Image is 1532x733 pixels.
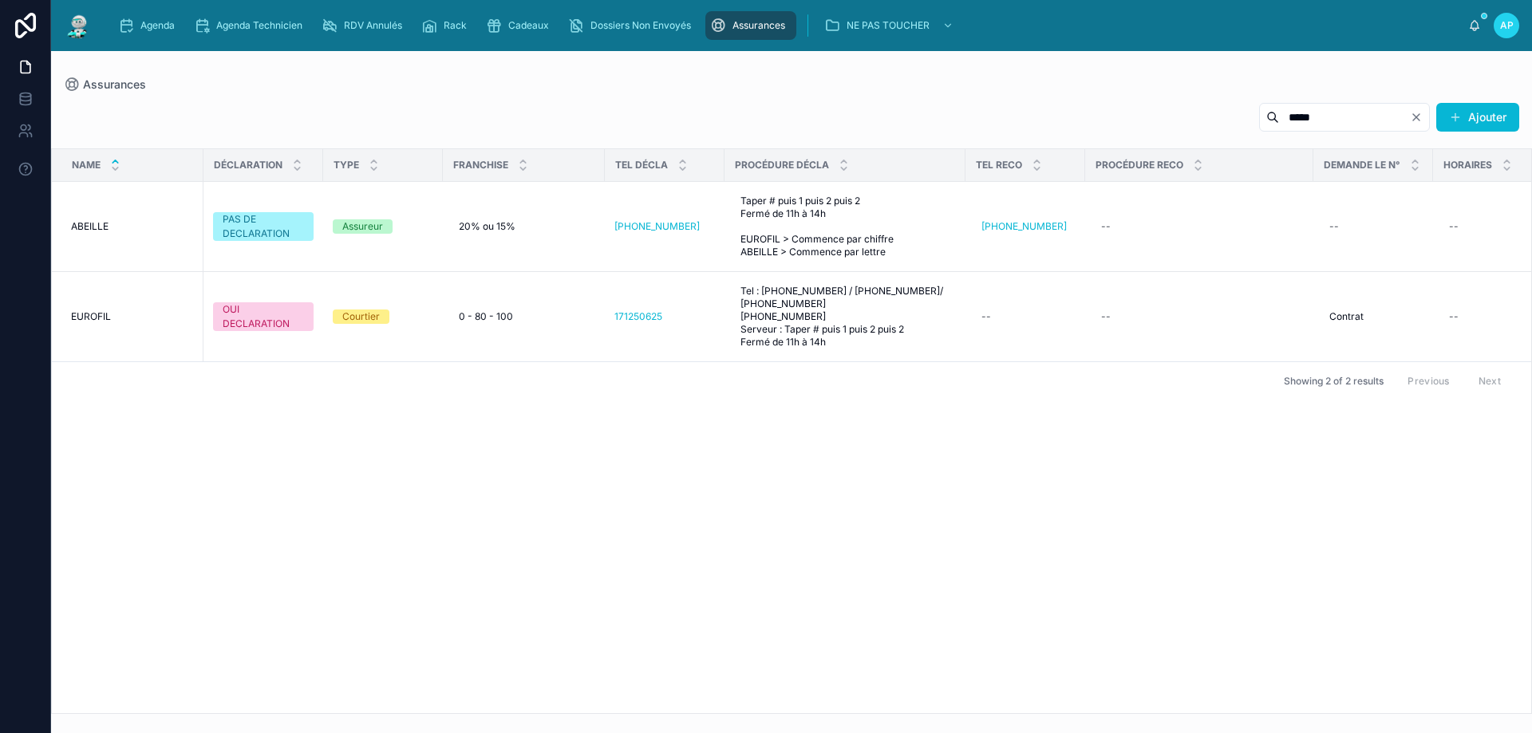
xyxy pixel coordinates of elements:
[819,11,961,40] a: NE PAS TOUCHER
[734,278,956,355] a: Tel : [PHONE_NUMBER] / [PHONE_NUMBER]/ [PHONE_NUMBER] [PHONE_NUMBER] Serveur : Taper # puis 1 pui...
[344,19,402,32] span: RDV Annulés
[614,220,715,233] a: [PHONE_NUMBER]
[333,309,433,324] a: Courtier
[71,310,111,323] span: EUROFIL
[453,159,508,171] span: FRANCHISE
[1500,19,1514,32] span: AP
[614,310,715,323] a: 171250625
[216,19,302,32] span: Agenda Technicien
[981,220,1067,233] a: [PHONE_NUMBER]
[1095,304,1304,329] a: --
[223,302,304,331] div: OUI DECLARATION
[705,11,796,40] a: Assurances
[334,159,359,171] span: TYPE
[732,19,785,32] span: Assurances
[614,310,662,323] a: 171250625
[1410,111,1429,124] button: Clear
[459,310,513,323] span: 0 - 80 - 100
[740,285,950,349] span: Tel : [PHONE_NUMBER] / [PHONE_NUMBER]/ [PHONE_NUMBER] [PHONE_NUMBER] Serveur : Taper # puis 1 pui...
[72,159,101,171] span: Name
[64,77,146,93] a: Assurances
[213,302,314,331] a: OUI DECLARATION
[981,310,991,323] div: --
[71,220,194,233] a: ABEILLE
[590,19,691,32] span: Dossiers Non Envoyés
[213,212,314,241] a: PAS DE DECLARATION
[342,309,380,324] div: Courtier
[1284,375,1384,388] span: Showing 2 of 2 results
[1329,310,1364,323] span: Contrat
[563,11,702,40] a: Dossiers Non Envoyés
[1443,159,1492,171] span: Horaires
[1329,220,1339,233] div: --
[1095,214,1304,239] a: --
[740,195,950,258] span: Taper # puis 1 puis 2 puis 2 Fermé de 11h à 14h EUROFIL > Commence par chiffre ABEILLE > Commence...
[976,159,1022,171] span: TEL RECO
[1449,220,1459,233] div: --
[64,13,93,38] img: App logo
[452,304,595,329] a: 0 - 80 - 100
[1101,220,1111,233] div: --
[452,214,595,239] a: 20% ou 15%
[615,159,668,171] span: TEL DÉCLA
[481,11,560,40] a: Cadeaux
[1101,310,1111,323] div: --
[847,19,930,32] span: NE PAS TOUCHER
[975,214,1076,239] a: [PHONE_NUMBER]
[735,159,829,171] span: PROCÉDURE DÉCLA
[614,220,700,233] a: [PHONE_NUMBER]
[508,19,549,32] span: Cadeaux
[223,212,304,241] div: PAS DE DECLARATION
[1096,159,1183,171] span: PROCÉDURE RECO
[1324,159,1400,171] span: Demande le n°
[342,219,383,234] div: Assureur
[975,304,1076,329] a: --
[1323,304,1423,329] a: Contrat
[71,310,194,323] a: EUROFIL
[189,11,314,40] a: Agenda Technicien
[1323,214,1423,239] a: --
[1436,103,1519,132] button: Ajouter
[333,219,433,234] a: Assureur
[317,11,413,40] a: RDV Annulés
[83,77,146,93] span: Assurances
[444,19,467,32] span: Rack
[140,19,175,32] span: Agenda
[71,220,109,233] span: ABEILLE
[1449,310,1459,323] div: --
[105,8,1468,43] div: scrollable content
[417,11,478,40] a: Rack
[734,188,956,265] a: Taper # puis 1 puis 2 puis 2 Fermé de 11h à 14h EUROFIL > Commence par chiffre ABEILLE > Commence...
[214,159,282,171] span: DÉCLARATION
[459,220,515,233] span: 20% ou 15%
[113,11,186,40] a: Agenda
